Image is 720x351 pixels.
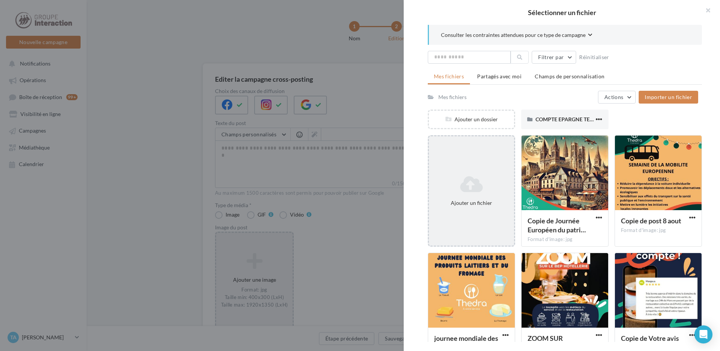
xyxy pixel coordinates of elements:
[598,91,636,104] button: Actions
[438,93,467,101] div: Mes fichiers
[535,73,604,79] span: Champs de personnalisation
[477,73,522,79] span: Partagés avec moi
[604,94,623,100] span: Actions
[528,334,563,342] span: ZOOM SUR
[528,236,602,243] div: Format d'image: jpg
[535,116,629,122] span: COMPTE EPARGNE TEMPS MARS2024
[621,227,696,234] div: Format d'image: jpg
[532,51,576,64] button: Filtrer par
[429,116,514,123] div: Ajouter un dossier
[621,217,681,225] span: Copie de post 8 aout
[416,9,708,16] h2: Sélectionner un fichier
[694,325,712,343] div: Open Intercom Messenger
[576,53,612,62] button: Réinitialiser
[432,199,511,207] div: Ajouter un fichier
[441,31,592,40] button: Consulter les contraintes attendues pour ce type de campagne
[645,94,692,100] span: Importer un fichier
[528,217,586,234] span: Copie de Journée Européen du patrimoine
[434,73,464,79] span: Mes fichiers
[441,31,586,39] span: Consulter les contraintes attendues pour ce type de campagne
[639,91,698,104] button: Importer un fichier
